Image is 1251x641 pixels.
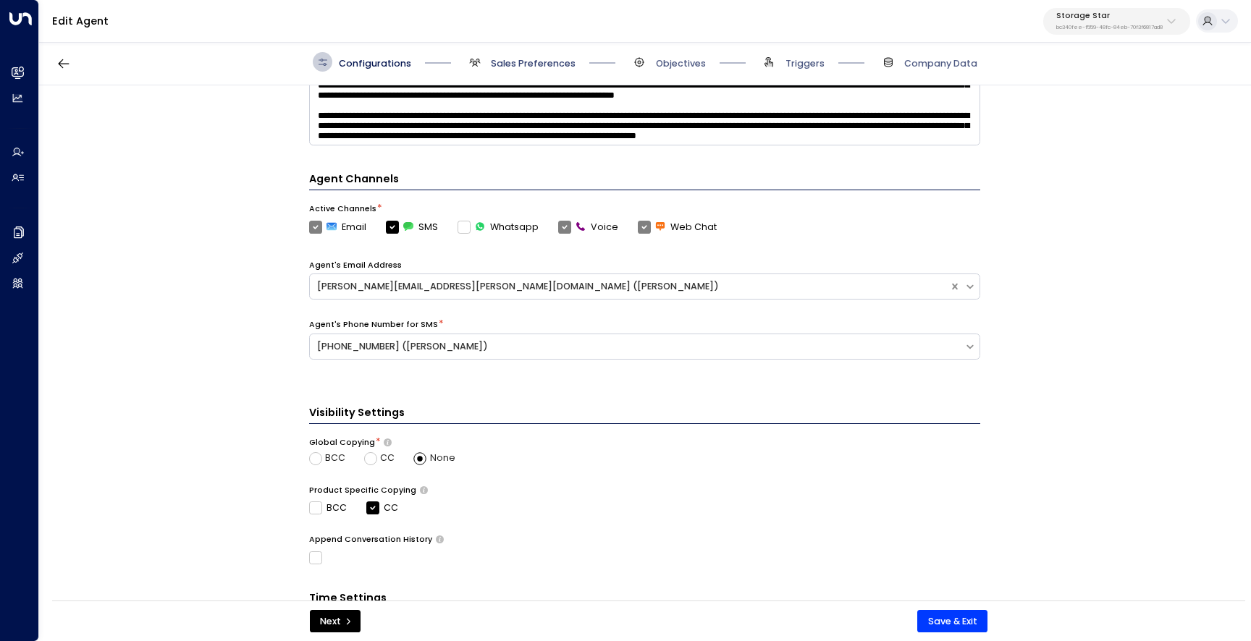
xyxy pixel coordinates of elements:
[309,260,402,271] label: Agent's Email Address
[325,451,345,465] span: BCC
[309,485,416,496] label: Product Specific Copying
[386,221,438,234] label: SMS
[917,610,987,633] button: Save & Exit
[904,57,977,70] span: Company Data
[656,57,706,70] span: Objectives
[52,14,109,28] a: Edit Agent
[558,221,618,234] label: Voice
[430,451,455,465] span: None
[309,171,980,190] h4: Agent Channels
[1043,8,1190,35] button: Storage Starbc340fee-f559-48fc-84eb-70f3f6817ad8
[384,438,392,447] button: Choose whether the agent should include specific emails in the CC or BCC line of all outgoing ema...
[1056,12,1163,20] p: Storage Star
[309,501,347,514] label: BCC
[380,451,395,465] span: CC
[1056,25,1163,30] p: bc340fee-f559-48fc-84eb-70f3f6817ad8
[317,340,957,354] div: [PHONE_NUMBER] ([PERSON_NAME])
[310,610,361,633] button: Next
[309,221,366,234] label: Email
[309,405,980,424] h3: Visibility Settings
[309,437,375,449] label: Global Copying
[458,221,539,234] label: Whatsapp
[366,501,398,514] label: CC
[491,57,576,70] span: Sales Preferences
[339,57,411,70] span: Configurations
[309,534,432,546] label: Append Conversation History
[638,221,717,234] label: Web Chat
[309,203,376,215] label: Active Channels
[436,535,444,543] button: Only use if needed, as email clients normally append the conversation history to outgoing emails....
[785,57,825,70] span: Triggers
[317,280,943,294] div: [PERSON_NAME][EMAIL_ADDRESS][PERSON_NAME][DOMAIN_NAME] ([PERSON_NAME])
[420,486,428,494] button: Determine if there should be product-specific CC or BCC rules for all of the agent’s emails. Sele...
[309,319,438,331] label: Agent's Phone Number for SMS
[309,590,980,609] h3: Time Settings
